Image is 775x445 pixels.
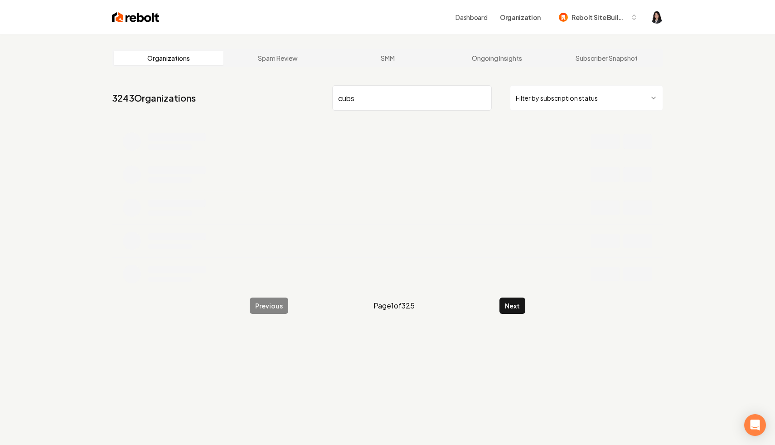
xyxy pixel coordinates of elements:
a: Subscriber Snapshot [552,51,661,65]
span: Page 1 of 325 [373,300,415,311]
a: SMM [333,51,442,65]
input: Search by name or ID [332,85,492,111]
span: Rebolt Site Builder [572,13,627,22]
button: Organization [494,9,546,25]
a: Spam Review [223,51,333,65]
div: Open Intercom Messenger [744,414,766,436]
img: Rebolt Site Builder [559,13,568,22]
a: Dashboard [455,13,487,22]
a: Ongoing Insights [442,51,552,65]
a: 3243Organizations [112,92,196,104]
img: Haley Paramoure [650,11,663,24]
button: Next [499,298,525,314]
img: Rebolt Logo [112,11,160,24]
button: Open user button [650,11,663,24]
a: Organizations [114,51,223,65]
